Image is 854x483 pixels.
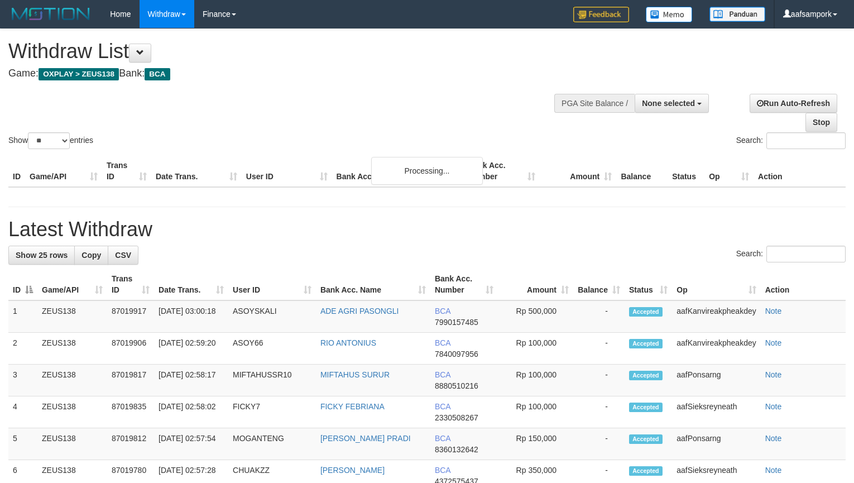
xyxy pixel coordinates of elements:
[151,155,242,187] th: Date Trans.
[228,269,316,300] th: User ID: activate to sort column ascending
[498,365,573,396] td: Rp 100,000
[74,246,108,265] a: Copy
[672,269,760,300] th: Op: activate to sort column ascending
[765,402,782,411] a: Note
[8,246,75,265] a: Show 25 rows
[8,218,846,241] h1: Latest Withdraw
[320,370,390,379] a: MIFTAHUS SURUR
[8,365,37,396] td: 3
[435,445,478,454] span: Copy 8360132642 to clipboard
[435,381,478,390] span: Copy 8880510216 to clipboard
[736,132,846,149] label: Search:
[498,269,573,300] th: Amount: activate to sort column ascending
[154,333,228,365] td: [DATE] 02:59:20
[107,396,154,428] td: 87019835
[228,428,316,460] td: MOGANTENG
[498,396,573,428] td: Rp 100,000
[629,371,663,380] span: Accepted
[430,269,498,300] th: Bank Acc. Number: activate to sort column ascending
[8,132,93,149] label: Show entries
[672,396,760,428] td: aafSieksreyneath
[8,428,37,460] td: 5
[228,396,316,428] td: FICKY7
[8,300,37,333] td: 1
[108,246,138,265] a: CSV
[8,68,558,79] h4: Game: Bank:
[498,300,573,333] td: Rp 500,000
[435,413,478,422] span: Copy 2330508267 to clipboard
[629,339,663,348] span: Accepted
[573,428,625,460] td: -
[766,246,846,262] input: Search:
[435,434,450,443] span: BCA
[320,466,385,475] a: [PERSON_NAME]
[371,157,483,185] div: Processing...
[320,338,376,347] a: RIO ANTONIUS
[435,307,450,315] span: BCA
[154,428,228,460] td: [DATE] 02:57:54
[332,155,464,187] th: Bank Acc. Name
[37,269,107,300] th: Game/API: activate to sort column ascending
[37,365,107,396] td: ZEUS138
[228,300,316,333] td: ASOYSKALI
[672,428,760,460] td: aafPonsarng
[37,396,107,428] td: ZEUS138
[573,300,625,333] td: -
[37,300,107,333] td: ZEUS138
[573,7,629,22] img: Feedback.jpg
[316,269,430,300] th: Bank Acc. Name: activate to sort column ascending
[102,155,151,187] th: Trans ID
[554,94,635,113] div: PGA Site Balance /
[320,307,399,315] a: ADE AGRI PASONGLI
[765,466,782,475] a: Note
[8,396,37,428] td: 4
[709,7,765,22] img: panduan.png
[672,333,760,365] td: aafKanvireakpheakdey
[463,155,540,187] th: Bank Acc. Number
[616,155,668,187] th: Balance
[16,251,68,260] span: Show 25 rows
[435,338,450,347] span: BCA
[573,269,625,300] th: Balance: activate to sort column ascending
[435,350,478,358] span: Copy 7840097956 to clipboard
[766,132,846,149] input: Search:
[39,68,119,80] span: OXPLAY > ZEUS138
[668,155,704,187] th: Status
[573,365,625,396] td: -
[435,402,450,411] span: BCA
[672,300,760,333] td: aafKanvireakpheakdey
[765,307,782,315] a: Note
[629,434,663,444] span: Accepted
[107,300,154,333] td: 87019917
[761,269,846,300] th: Action
[145,68,170,80] span: BCA
[37,333,107,365] td: ZEUS138
[629,307,663,317] span: Accepted
[115,251,131,260] span: CSV
[320,402,385,411] a: FICKY FEBRIANA
[498,428,573,460] td: Rp 150,000
[805,113,837,132] a: Stop
[107,365,154,396] td: 87019817
[320,434,411,443] a: [PERSON_NAME] PRADI
[765,338,782,347] a: Note
[672,365,760,396] td: aafPonsarng
[8,269,37,300] th: ID: activate to sort column descending
[754,155,846,187] th: Action
[540,155,616,187] th: Amount
[629,466,663,476] span: Accepted
[750,94,837,113] a: Run Auto-Refresh
[25,155,102,187] th: Game/API
[154,365,228,396] td: [DATE] 02:58:17
[736,246,846,262] label: Search:
[81,251,101,260] span: Copy
[435,370,450,379] span: BCA
[8,333,37,365] td: 2
[765,434,782,443] a: Note
[435,466,450,475] span: BCA
[704,155,754,187] th: Op
[107,333,154,365] td: 87019906
[635,94,709,113] button: None selected
[573,333,625,365] td: -
[107,428,154,460] td: 87019812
